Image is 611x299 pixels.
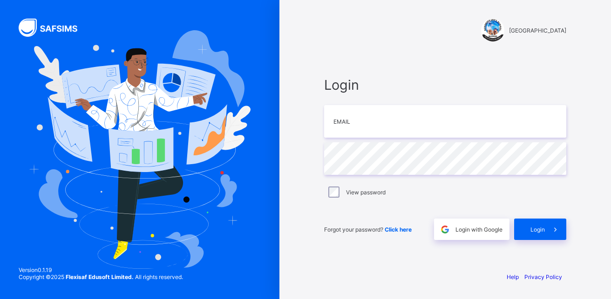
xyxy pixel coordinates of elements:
img: google.396cfc9801f0270233282035f929180a.svg [440,224,450,235]
span: Forgot your password? [324,226,412,233]
span: Login with Google [455,226,502,233]
span: Copyright © 2025 All rights reserved. [19,273,183,280]
img: Hero Image [29,30,251,268]
a: Help [507,273,519,280]
span: Version 0.1.19 [19,266,183,273]
span: [GEOGRAPHIC_DATA] [509,27,566,34]
a: Privacy Policy [524,273,562,280]
img: SAFSIMS Logo [19,19,88,37]
span: Login [530,226,545,233]
strong: Flexisaf Edusoft Limited. [66,273,134,280]
label: View password [346,189,386,196]
span: Login [324,77,566,93]
a: Click here [385,226,412,233]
